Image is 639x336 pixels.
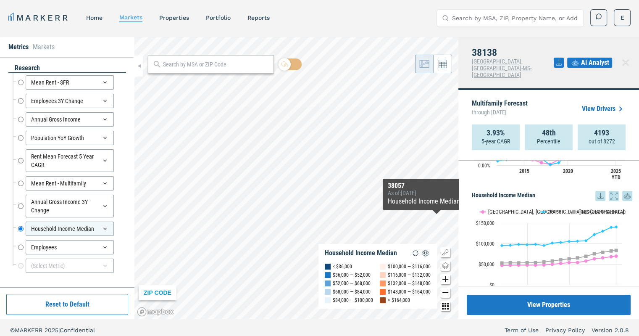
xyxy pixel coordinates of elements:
[505,158,508,161] path: Friday, 14 Dec, 19:00, 1.82. 38138.
[440,274,450,284] button: Zoom in map button
[488,209,635,215] text: [GEOGRAPHIC_DATA], [GEOGRAPHIC_DATA]-MS-[GEOGRAPHIC_DATA]
[534,243,537,246] path: Monday, 14 Dec, 19:00, 98,080.99. 38138.
[489,282,494,288] text: $0
[479,262,494,267] text: $50,000
[582,104,626,114] a: View Drivers
[476,220,494,226] text: $150,000
[159,14,189,21] a: properties
[486,129,505,137] strong: 3.93%
[610,249,613,252] path: Saturday, 14 Dec, 19:00, 81,971.38. USA.
[15,327,45,333] span: MARKERR
[542,129,556,137] strong: 48th
[563,168,573,174] text: 2020
[496,159,500,163] path: Wednesday, 14 Dec, 19:00, 1.39. 38138.
[500,244,504,247] path: Wednesday, 14 Dec, 19:00, 95,097.96. 38138.
[33,42,55,52] li: Markets
[388,279,431,288] div: $132,000 — $148,000
[333,262,352,271] div: < $36,000
[60,327,95,333] span: Confidential
[594,129,609,137] strong: 4193
[247,14,270,21] a: reports
[610,255,613,258] path: Saturday, 14 Dec, 19:00, 67,900.03. Memphis, TN-MS-AR.
[476,241,494,247] text: $100,000
[333,279,371,288] div: $52,000 — $68,000
[517,261,521,265] path: Saturday, 14 Dec, 19:00, 53,000.84. USA.
[579,209,624,215] text: [GEOGRAPHIC_DATA]
[589,137,615,146] p: out of 8272
[534,261,537,264] path: Monday, 14 Dec, 19:00, 53,831.81. USA.
[526,261,529,264] path: Sunday, 14 Dec, 19:00, 53,440.99. USA.
[526,243,529,246] path: Sunday, 14 Dec, 19:00, 96,890.22. 38138.
[551,262,554,266] path: Thursday, 14 Dec, 19:00, 49,671.5. Memphis, TN-MS-AR.
[568,261,571,264] path: Saturday, 14 Dec, 19:00, 53,559.97. Memphis, TN-MS-AR.
[388,196,485,206] div: Household Income Median :
[537,137,560,146] p: Percentile
[472,107,528,118] span: through [DATE]
[568,240,571,243] path: Saturday, 14 Dec, 19:00, 104,985.52. 38138.
[163,60,269,69] input: Search by MSA or ZIP Code
[559,262,563,265] path: Friday, 14 Dec, 19:00, 51,730.59. Memphis, TN-MS-AR.
[500,264,504,267] path: Wednesday, 14 Dec, 19:00, 46,931.6. Memphis, TN-MS-AR.
[388,296,410,304] div: > $164,000
[8,12,69,24] a: MARKERR
[10,327,15,333] span: ©
[581,58,609,68] span: AI Analyst
[500,249,618,265] g: USA, line 3 of 3 with 15 data points.
[584,239,588,242] path: Tuesday, 14 Dec, 19:00, 106,645.3. 38138.
[621,13,624,22] span: E
[472,58,531,78] span: [GEOGRAPHIC_DATA], [GEOGRAPHIC_DATA]-MS-[GEOGRAPHIC_DATA]
[584,254,588,258] path: Tuesday, 14 Dec, 19:00, 69,082.78. USA.
[388,271,431,279] div: $116,000 — $132,000
[611,168,621,180] text: 2025 YTD
[610,225,613,229] path: Saturday, 14 Dec, 19:00, 139,467.85. 38138.
[26,259,114,273] div: (Select Metric)
[472,47,554,58] h4: 38138
[139,285,176,300] div: ZIP CODE
[567,58,612,68] button: AI Analyst
[467,295,631,315] button: View Properties
[593,257,596,260] path: Wednesday, 14 Dec, 19:00, 62,764.44. Memphis, TN-MS-AR.
[519,168,529,174] text: 2015
[557,161,560,164] path: Friday, 14 Dec, 19:00, 0.81. 38138.
[601,251,605,254] path: Thursday, 14 Dec, 19:00, 78,681.93. USA.
[478,163,490,169] text: 0.00%
[584,259,588,262] path: Tuesday, 14 Dec, 19:00, 57,482.67. Memphis, TN-MS-AR.
[26,131,114,145] div: Population YoY Growth
[440,301,450,311] button: Other options map button
[26,222,114,236] div: Household Income Median
[505,326,539,334] a: Term of Use
[472,191,632,201] h5: Household Income Median
[333,296,373,304] div: $84,000 — $100,000
[592,326,629,334] a: Version 2.0.8
[551,241,554,245] path: Thursday, 14 Dec, 19:00, 101,063.78. 38138.
[26,75,114,90] div: Mean Rent - SFR
[26,176,114,190] div: Mean Rent - Multifamily
[119,14,142,21] a: markets
[26,240,114,254] div: Employees
[137,307,174,317] a: Mapbox logo
[481,137,510,146] p: 5-year CAGR
[440,261,450,271] button: Change style map button
[86,14,103,21] a: home
[472,201,626,306] svg: Interactive chart
[509,261,512,265] path: Friday, 14 Dec, 19:00, 53,080.46. USA.
[549,163,552,166] path: Thursday, 14 Dec, 19:00, 0.18. 38138.
[472,100,528,118] p: Multifamily Forecast
[388,190,485,196] div: As of : [DATE]
[576,256,579,259] path: Monday, 14 Dec, 19:00, 65,014.71. USA.
[551,259,554,262] path: Thursday, 14 Dec, 19:00, 57,606.5. USA.
[614,9,631,26] button: E
[6,294,128,315] button: Reset to Default
[559,241,563,244] path: Friday, 14 Dec, 19:00, 102,582.19. 38138.
[615,225,618,228] path: Monday, 14 Jul, 20:00, 140,130.81. 38138.
[8,42,29,52] li: Metrics
[549,209,561,215] text: 38138
[559,258,563,262] path: Friday, 14 Dec, 19:00, 60,426.3. USA.
[26,112,114,127] div: Annual Gross Income
[472,201,632,306] div: Household Income Median. Highcharts interactive chart.
[325,249,397,257] div: Household Income Median
[593,233,596,236] path: Wednesday, 14 Dec, 19:00, 121,856.12. 38138.
[601,229,605,233] path: Thursday, 14 Dec, 19:00, 129,912.77. 38138.
[134,37,458,319] canvas: Map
